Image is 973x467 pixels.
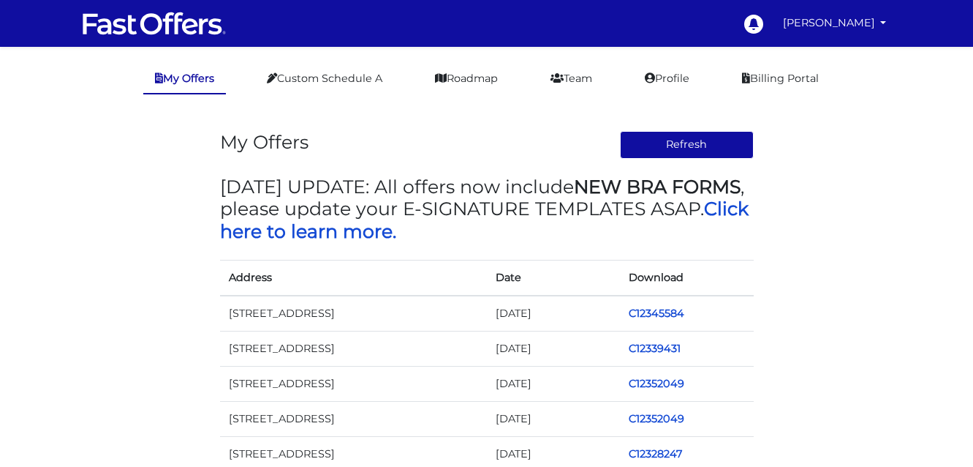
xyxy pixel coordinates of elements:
h3: My Offers [220,131,308,153]
th: Download [620,260,754,296]
h3: [DATE] UPDATE: All offers now include , please update your E-SIGNATURE TEMPLATES ASAP. [220,176,754,242]
a: Roadmap [423,64,510,93]
th: Address [220,260,487,296]
a: Team [539,64,604,93]
a: C12339431 [629,342,681,355]
td: [STREET_ADDRESS] [220,331,487,366]
td: [STREET_ADDRESS] [220,401,487,436]
a: C12345584 [629,307,684,320]
a: C12352049 [629,412,684,425]
a: Profile [633,64,701,93]
td: [DATE] [487,401,621,436]
a: Billing Portal [730,64,830,93]
td: [DATE] [487,331,621,366]
a: Click here to learn more. [220,198,749,242]
a: C12328247 [629,447,682,460]
a: My Offers [143,64,226,94]
a: Custom Schedule A [255,64,394,93]
a: [PERSON_NAME] [777,9,893,37]
button: Refresh [620,131,754,159]
strong: NEW BRA FORMS [574,176,741,198]
td: [STREET_ADDRESS] [220,366,487,401]
td: [DATE] [487,296,621,332]
td: [STREET_ADDRESS] [220,296,487,332]
a: C12352049 [629,377,684,390]
th: Date [487,260,621,296]
td: [DATE] [487,366,621,401]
